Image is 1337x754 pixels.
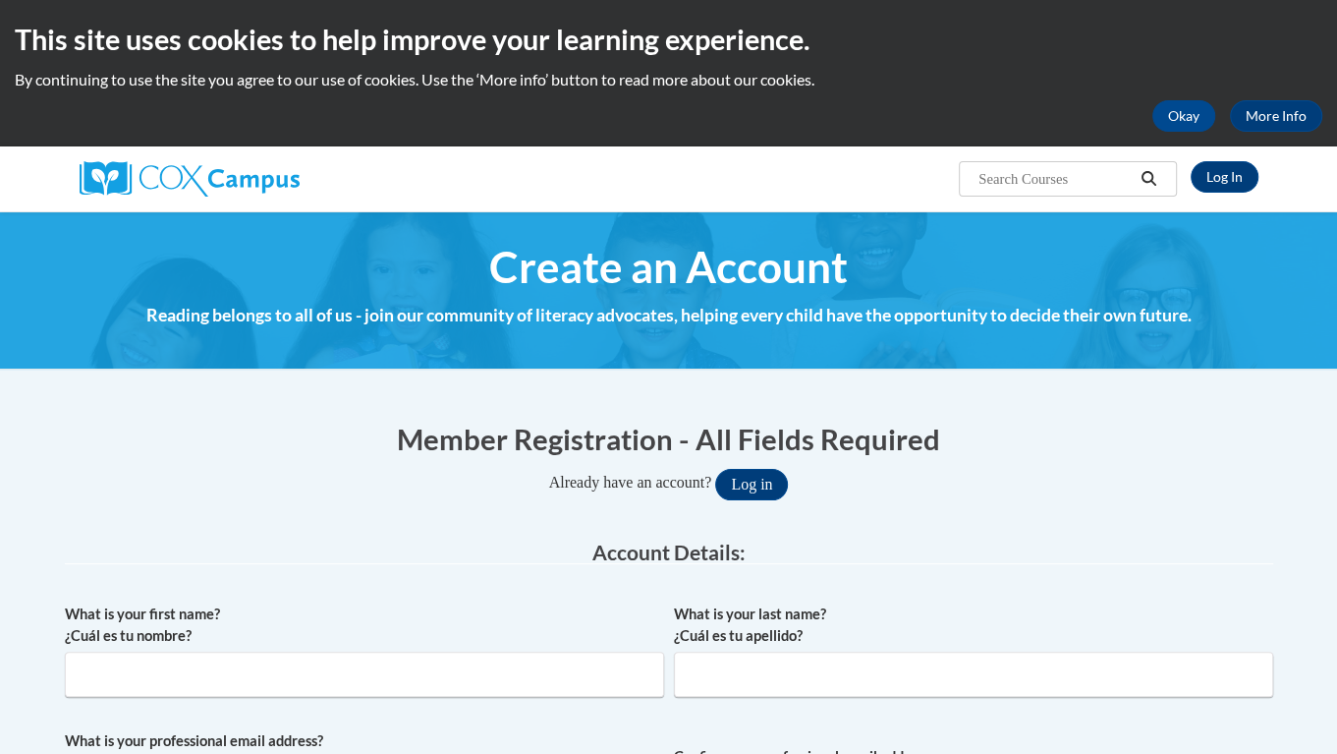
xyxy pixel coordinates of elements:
span: Account Details: [592,540,746,564]
a: More Info [1230,100,1322,132]
input: Search Courses [976,167,1134,191]
button: Search [1134,167,1163,191]
span: Already have an account? [549,474,712,491]
h1: Member Registration - All Fields Required [65,419,1273,459]
h2: This site uses cookies to help improve your learning experience. [15,20,1322,59]
span: Create an Account [489,241,848,293]
button: Okay [1152,100,1215,132]
p: By continuing to use the site you agree to our use of cookies. Use the ‘More info’ button to read... [15,69,1322,90]
img: Cox Campus [80,161,300,197]
a: Log In [1191,161,1258,193]
label: What is your last name? ¿Cuál es tu apellido? [674,604,1273,647]
input: Metadata input [674,652,1273,697]
h4: Reading belongs to all of us - join our community of literacy advocates, helping every child have... [65,303,1273,328]
input: Metadata input [65,652,664,697]
label: What is your first name? ¿Cuál es tu nombre? [65,604,664,647]
button: Log in [715,469,788,500]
